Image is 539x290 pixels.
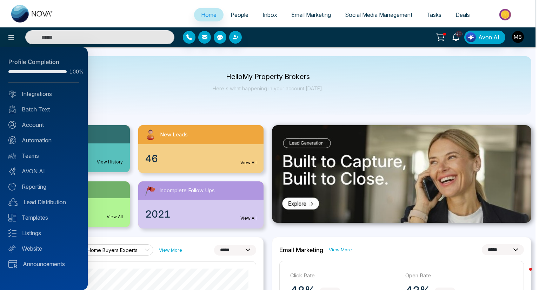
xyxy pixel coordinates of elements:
[8,183,16,191] img: Reporting.svg
[69,69,79,74] span: 100%
[8,245,16,252] img: Website.svg
[8,121,79,129] a: Account
[8,90,16,98] img: Integrated.svg
[515,266,532,283] iframe: Intercom live chat
[8,167,79,175] a: AVON AI
[8,167,16,175] img: Avon-AI.svg
[8,121,16,129] img: Account.svg
[8,105,16,113] img: batch_text_white.png
[8,152,79,160] a: Teams
[8,198,18,206] img: Lead-dist.svg
[8,244,79,253] a: Website
[8,260,79,268] a: Announcements
[8,214,16,221] img: Templates.svg
[8,136,16,144] img: Automation.svg
[8,213,79,222] a: Templates
[8,229,79,237] a: Listings
[8,90,79,98] a: Integrations
[8,198,79,206] a: Lead Distribution
[8,105,79,114] a: Batch Text
[8,136,79,144] a: Automation
[8,260,17,268] img: announcements.svg
[8,229,16,237] img: Listings.svg
[8,182,79,191] a: Reporting
[8,58,79,67] div: Profile Completion
[8,152,16,160] img: team.svg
